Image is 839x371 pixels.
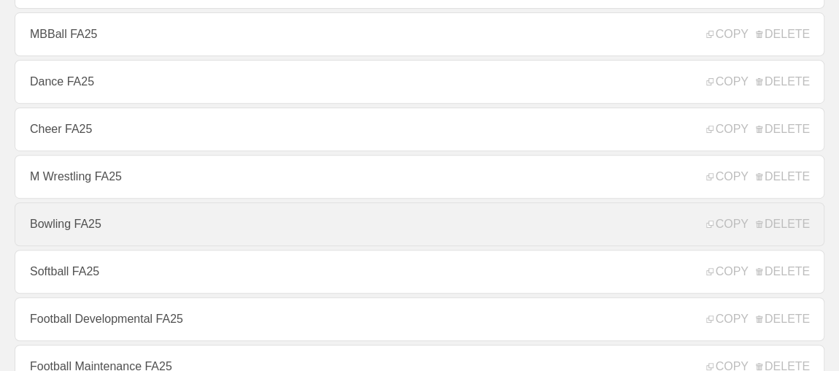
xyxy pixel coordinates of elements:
a: M Wrestling FA25 [15,155,824,199]
span: DELETE [756,265,810,278]
span: COPY [706,218,748,231]
span: COPY [706,313,748,326]
span: DELETE [756,123,810,136]
a: Cheer FA25 [15,107,824,151]
span: COPY [706,123,748,136]
a: Bowling FA25 [15,202,824,246]
span: DELETE [756,28,810,41]
span: DELETE [756,75,810,88]
span: COPY [706,265,748,278]
span: DELETE [756,313,810,326]
span: COPY [706,75,748,88]
iframe: Chat Widget [766,301,839,371]
a: Dance FA25 [15,60,824,104]
a: MBBall FA25 [15,12,824,56]
span: COPY [706,28,748,41]
a: Softball FA25 [15,250,824,294]
span: DELETE [756,170,810,183]
span: DELETE [756,218,810,231]
span: COPY [706,170,748,183]
a: Football Developmental FA25 [15,297,824,341]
